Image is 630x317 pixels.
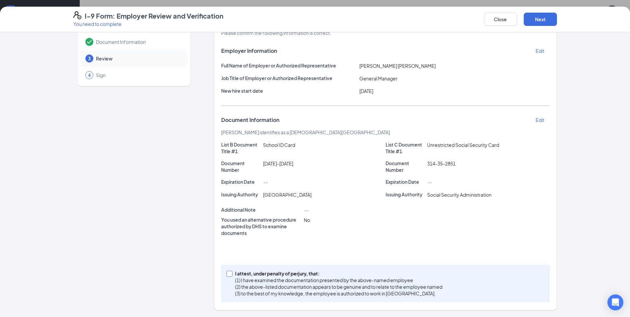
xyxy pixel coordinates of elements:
[484,13,517,26] button: Close
[524,13,557,26] button: Next
[235,283,442,290] p: (2) the above-listed documentation appears to be genuine and to relate to the employee named
[73,21,224,27] p: You need to complete
[221,117,279,123] span: Document Information
[427,192,492,198] span: Social Security Administration
[263,179,268,185] span: --
[235,270,442,277] p: I attest, under penalty of perjury, that:
[386,141,425,155] p: List C Document Title #1
[221,62,357,69] p: Full Name of Employer or Authorized Representative
[386,191,425,198] p: Issuing Authority
[221,30,331,36] span: Please confirm the following information is correct.
[235,277,442,283] p: (1) I have examined the documentation presented by the above-named employee
[427,160,456,166] span: 314-35-2851
[221,160,260,173] p: Document Number
[221,191,260,198] p: Issuing Authority
[386,178,425,185] p: Expiration Date
[88,72,91,78] span: 4
[221,216,301,236] p: You used an alternative procedure authorized by DHS to examine documents
[221,206,301,213] p: Additional Note
[427,179,432,185] span: --
[221,48,277,54] span: Employer Information
[221,75,357,81] p: Job Title of Employer or Authorized Representative
[221,87,357,94] p: New hire start date
[221,178,260,185] p: Expiration Date
[304,207,309,213] span: --
[263,142,295,148] span: School ID Card
[85,11,224,21] h4: I-9 Form: Employer Review and Verification
[263,160,293,166] span: [DATE]-[DATE]
[386,160,425,173] p: Document Number
[88,55,91,62] span: 3
[221,141,260,155] p: List B Document Title #1
[359,75,398,81] span: General Manager
[607,294,623,310] div: Open Intercom Messenger
[359,88,373,94] span: [DATE]
[96,39,181,45] span: Document Information
[263,192,312,198] span: [GEOGRAPHIC_DATA]
[235,290,442,297] p: (3) to the best of my knowledge, the employee is authorized to work in [GEOGRAPHIC_DATA].
[73,11,81,19] svg: FormI9EVerifyIcon
[427,142,499,148] span: Unrestricted Social Security Card
[221,129,390,135] span: [PERSON_NAME] identifies as a [DEMOGRAPHIC_DATA][GEOGRAPHIC_DATA]
[85,38,93,46] svg: Checkmark
[96,55,181,62] span: Review
[536,117,544,123] p: Edit
[359,63,436,69] span: [PERSON_NAME] [PERSON_NAME]
[304,217,310,223] span: No
[96,72,181,78] span: Sign
[536,48,544,54] p: Edit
